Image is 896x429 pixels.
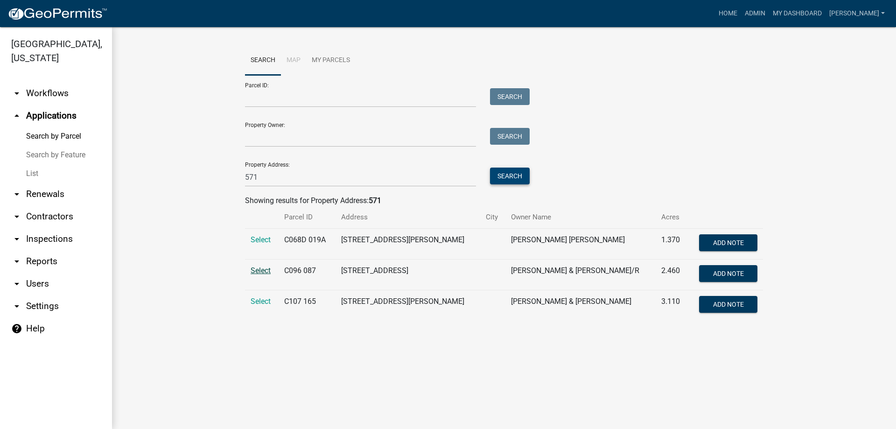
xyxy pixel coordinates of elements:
i: arrow_drop_down [11,233,22,245]
span: Add Note [713,239,743,246]
td: 2.460 [656,260,688,290]
td: [STREET_ADDRESS][PERSON_NAME] [336,229,480,260]
i: arrow_drop_down [11,189,22,200]
button: Search [490,88,530,105]
th: Owner Name [505,206,656,228]
i: arrow_drop_down [11,256,22,267]
div: Showing results for Property Address: [245,195,763,206]
i: arrow_drop_down [11,211,22,222]
a: [PERSON_NAME] [826,5,889,22]
a: Select [251,266,271,275]
td: 1.370 [656,229,688,260]
button: Add Note [699,234,757,251]
td: [STREET_ADDRESS] [336,260,480,290]
th: Acres [656,206,688,228]
td: C068D 019A [279,229,336,260]
button: Add Note [699,296,757,313]
td: [PERSON_NAME] & [PERSON_NAME]/R [505,260,656,290]
td: C096 087 [279,260,336,290]
i: help [11,323,22,334]
td: [PERSON_NAME] & [PERSON_NAME] [505,290,656,321]
strong: 571 [369,196,381,205]
a: My Dashboard [769,5,826,22]
td: 3.110 [656,290,688,321]
a: Select [251,297,271,306]
button: Search [490,128,530,145]
td: C107 165 [279,290,336,321]
a: Select [251,235,271,244]
i: arrow_drop_down [11,301,22,312]
td: [STREET_ADDRESS][PERSON_NAME] [336,290,480,321]
td: [PERSON_NAME] [PERSON_NAME] [505,229,656,260]
button: Add Note [699,265,757,282]
i: arrow_drop_up [11,110,22,121]
i: arrow_drop_down [11,88,22,99]
a: Admin [741,5,769,22]
button: Search [490,168,530,184]
span: Add Note [713,270,743,277]
i: arrow_drop_down [11,278,22,289]
th: Parcel ID [279,206,336,228]
a: Search [245,46,281,76]
span: Add Note [713,301,743,308]
th: Address [336,206,480,228]
a: Home [715,5,741,22]
a: My Parcels [306,46,356,76]
th: City [480,206,505,228]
